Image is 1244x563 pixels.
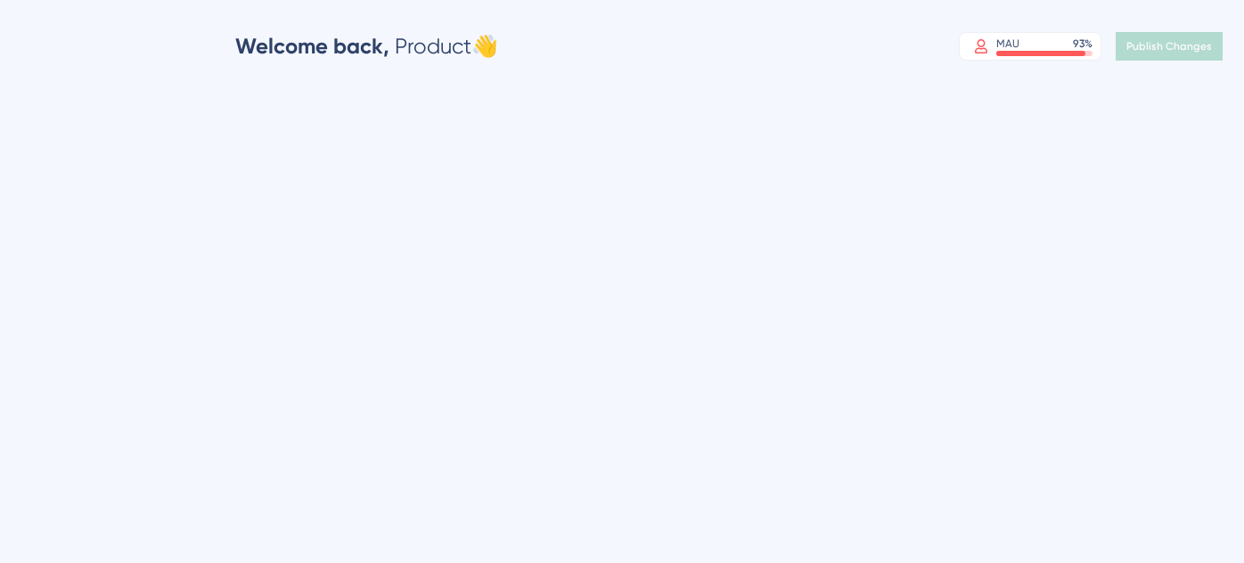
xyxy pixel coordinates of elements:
button: Publish Changes [1116,32,1223,61]
div: MAU [996,37,1019,51]
div: Product 👋 [235,32,498,61]
span: Welcome back, [235,33,389,59]
span: Publish Changes [1126,39,1212,53]
div: 93 % [1073,37,1093,51]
